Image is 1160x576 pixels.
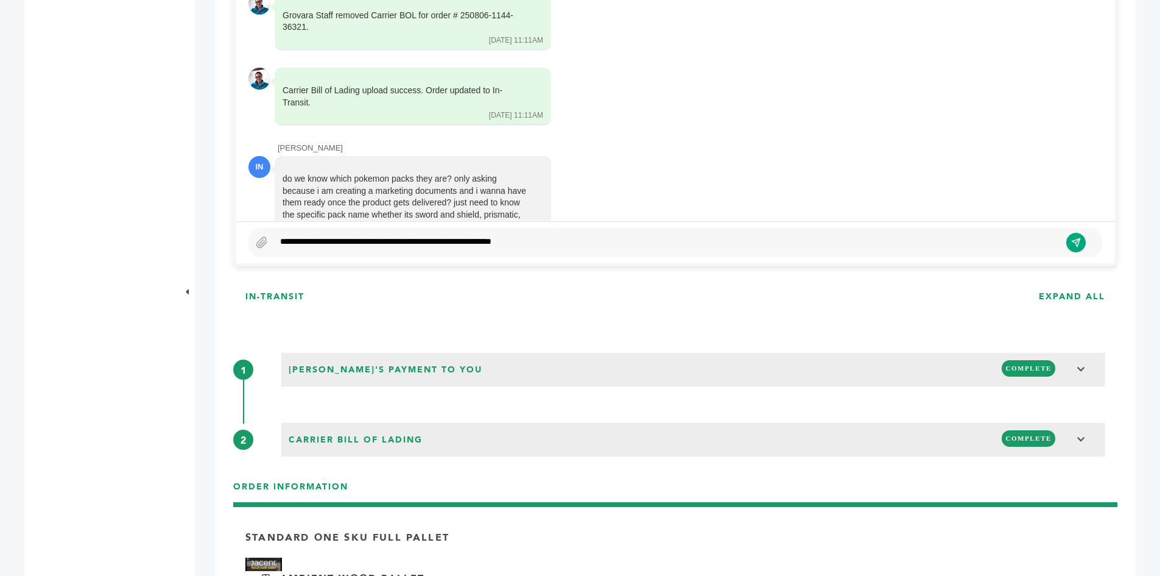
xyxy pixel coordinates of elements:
h3: EXPAND ALL [1039,291,1105,303]
span: COMPLETE [1002,430,1055,447]
img: Brand Name [245,558,282,571]
div: [DATE] 11:11AM [489,110,543,121]
div: Carrier Bill of Lading upload success. Order updated to In-Transit. [283,85,526,108]
span: COMPLETE [1002,360,1055,377]
h3: IN-TRANSIT [245,291,304,303]
div: IN [248,156,270,178]
span: Carrier Bill of Lading [285,430,426,450]
div: [PERSON_NAME] [278,143,1102,154]
h3: ORDER INFORMATION [233,481,1117,502]
div: do we know which pokemon packs they are? only asking because i am creating a marketing documents ... [283,173,526,233]
div: Grovara Staff removed Carrier BOL for order # 250806-1144-36321. [283,10,526,34]
p: Standard One Sku Full Pallet [245,531,449,544]
span: [PERSON_NAME]'s Payment to You [285,360,486,380]
div: [DATE] 11:11AM [489,35,543,46]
